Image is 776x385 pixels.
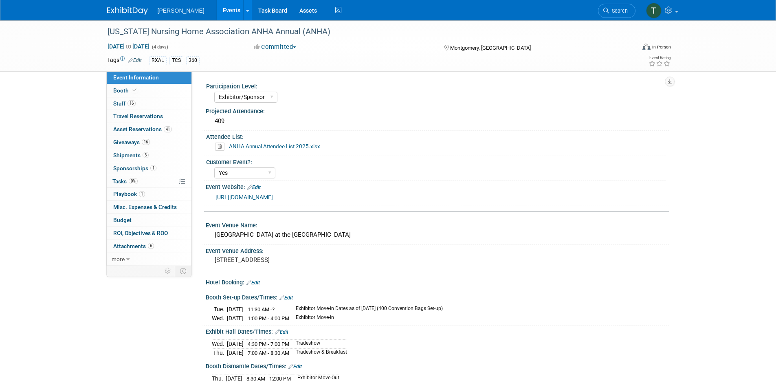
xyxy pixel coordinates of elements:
[149,56,167,65] div: RXAL
[206,80,666,90] div: Participation Level:
[272,306,275,312] span: ?
[206,360,669,371] div: Booth Dismantle Dates/Times:
[150,165,156,171] span: 1
[229,143,320,150] a: ANHA Annual Attendee List 2025.xlsx
[107,56,142,65] td: Tags
[206,105,669,115] div: Projected Attendance:
[450,45,531,51] span: Montgomery, [GEOGRAPHIC_DATA]
[139,191,145,197] span: 1
[151,44,168,50] span: (4 days)
[215,144,228,150] a: Delete attachment?
[113,113,163,119] span: Travel Reservations
[125,43,132,50] span: to
[227,314,244,322] td: [DATE]
[113,87,138,94] span: Booth
[279,295,293,301] a: Edit
[212,340,227,349] td: Wed.
[212,348,227,357] td: Thu.
[206,245,669,255] div: Event Venue Address:
[107,253,191,266] a: more
[292,374,339,383] td: Exhibitor Move-Out
[248,341,289,347] span: 4:30 PM - 7:00 PM
[107,201,191,213] a: Misc. Expenses & Credits
[186,56,200,65] div: 360
[169,56,183,65] div: TCS
[113,217,132,223] span: Budget
[113,126,172,132] span: Asset Reservations
[107,240,191,253] a: Attachments6
[246,376,291,382] span: 8:30 AM - 12:00 PM
[288,364,302,370] a: Edit
[206,219,669,229] div: Event Venue Name:
[142,139,150,145] span: 16
[128,57,142,63] a: Edit
[107,84,191,97] a: Booth
[291,305,443,314] td: Exhibitor Move-In Dates as of [DATE] (400 Convention Bags Set-up)
[587,42,671,55] div: Event Format
[112,178,138,185] span: Tasks
[206,291,669,302] div: Booth Set-up Dates/Times:
[107,162,191,175] a: Sponsorships1
[105,24,623,39] div: [US_STATE] Nursing Home Association ANHA Annual (ANHA)
[132,88,136,92] i: Booth reservation complete
[113,243,154,249] span: Attachments
[113,152,149,158] span: Shipments
[107,43,150,50] span: [DATE] [DATE]
[113,139,150,145] span: Giveaways
[107,214,191,227] a: Budget
[107,97,191,110] a: Staff16
[107,7,148,15] img: ExhibitDay
[251,43,299,51] button: Committed
[646,3,662,18] img: Traci Varon
[107,188,191,200] a: Playbook1
[143,152,149,158] span: 3
[107,227,191,240] a: ROI, Objectives & ROO
[212,374,226,383] td: Thu.
[227,348,244,357] td: [DATE]
[652,44,671,50] div: In-Person
[175,266,191,276] td: Toggle Event Tabs
[248,306,275,312] span: 11:30 AM -
[113,204,177,210] span: Misc. Expenses & Credits
[161,266,175,276] td: Personalize Event Tab Strip
[609,8,628,14] span: Search
[227,305,244,314] td: [DATE]
[248,350,289,356] span: 7:00 AM - 8:30 AM
[227,340,244,349] td: [DATE]
[226,374,242,383] td: [DATE]
[291,348,347,357] td: Tradeshow & Breakfast
[113,230,168,236] span: ROI, Objectives & ROO
[212,229,663,241] div: [GEOGRAPHIC_DATA] at the [GEOGRAPHIC_DATA]
[206,131,666,141] div: Attendee List:
[206,276,669,287] div: Hotel Booking:
[107,71,191,84] a: Event Information
[248,315,289,321] span: 1:00 PM - 4:00 PM
[247,185,261,190] a: Edit
[158,7,204,14] span: [PERSON_NAME]
[212,305,227,314] td: Tue.
[107,149,191,162] a: Shipments3
[107,175,191,188] a: Tasks0%
[206,326,669,336] div: Exhibit Hall Dates/Times:
[291,340,347,349] td: Tradeshow
[148,243,154,249] span: 6
[291,314,443,322] td: Exhibitor Move-In
[107,123,191,136] a: Asset Reservations41
[212,314,227,322] td: Wed.
[107,110,191,123] a: Travel Reservations
[206,156,666,166] div: Customer Event?:
[164,126,172,132] span: 41
[113,100,136,107] span: Staff
[246,280,260,286] a: Edit
[598,4,635,18] a: Search
[113,191,145,197] span: Playbook
[206,181,669,191] div: Event Website:
[128,100,136,106] span: 16
[129,178,138,184] span: 0%
[648,56,670,60] div: Event Rating
[215,256,390,264] pre: [STREET_ADDRESS]
[112,256,125,262] span: more
[215,194,273,200] a: [URL][DOMAIN_NAME]
[107,136,191,149] a: Giveaways16
[275,329,288,335] a: Edit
